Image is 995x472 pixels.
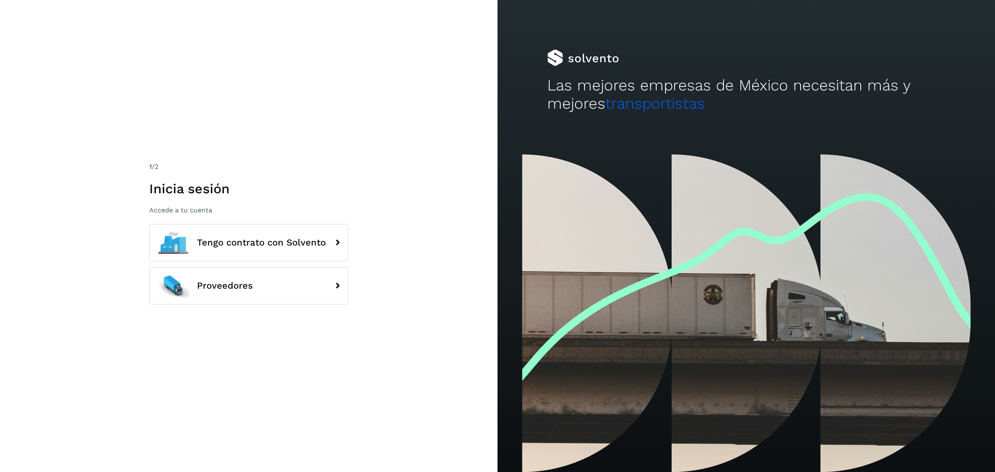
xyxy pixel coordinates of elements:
div: /2 [149,162,348,172]
span: 1 [149,163,152,170]
h2: Las mejores empresas de México necesitan más y mejores [547,76,945,113]
button: Proveedores [149,267,348,304]
span: Tengo contrato con Solvento [197,238,326,248]
p: Accede a tu cuenta [149,206,348,214]
h1: Inicia sesión [149,181,348,197]
span: Proveedores [197,281,253,291]
span: transportistas [605,95,705,112]
button: Tengo contrato con Solvento [149,224,348,261]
